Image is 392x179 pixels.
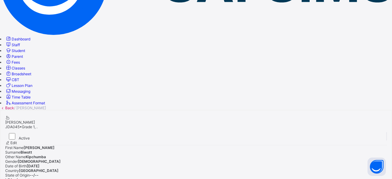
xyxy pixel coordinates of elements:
span: Surname [5,150,21,155]
span: Biwott [21,150,32,155]
span: CBT [12,77,19,82]
a: Time Table [5,95,31,99]
a: Lesson Plan [5,83,32,88]
a: Staff [5,43,20,47]
span: Gender [5,159,18,164]
span: Country [5,168,19,173]
span: State of Origin [5,173,30,177]
span: Date of Birth [5,164,27,168]
span: Edit [10,140,17,145]
a: CBT [5,77,19,82]
span: Broadsheet [12,72,31,76]
span: Messaging [12,89,30,94]
span: JDA045 [5,125,20,129]
span: [GEOGRAPHIC_DATA] [19,168,58,173]
div: • [5,125,387,129]
a: Parent [5,54,23,59]
span: Dashboard [12,37,30,41]
span: [DATE] [27,164,40,168]
a: Student [5,48,25,53]
span: First Name [5,145,24,150]
span: Assessment Format [12,101,45,105]
a: Assessment Format [5,101,45,105]
a: Dashboard [5,37,30,41]
a: Broadsheet [5,72,31,76]
a: Messaging [5,89,30,94]
span: [PERSON_NAME] [24,145,55,150]
span: [DEMOGRAPHIC_DATA] [18,159,61,164]
button: Open asap [367,158,386,176]
span: Staff [12,43,20,47]
span: Time Table [12,95,31,99]
span: Classes [12,66,25,70]
span: --/-- [30,173,39,177]
span: Grade 1, . [22,125,37,129]
span: Other Name [5,155,26,159]
span: Parent [12,54,23,59]
span: [PERSON_NAME] [5,120,35,125]
span: Student [12,48,25,53]
a: Back [5,106,14,110]
span: Fees [12,60,20,65]
a: Fees [5,60,20,65]
a: Classes [5,66,25,70]
span: Kipchumba [26,155,46,159]
span: Active [19,136,30,140]
span: / [PERSON_NAME] [14,106,46,110]
span: Lesson Plan [12,83,32,88]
